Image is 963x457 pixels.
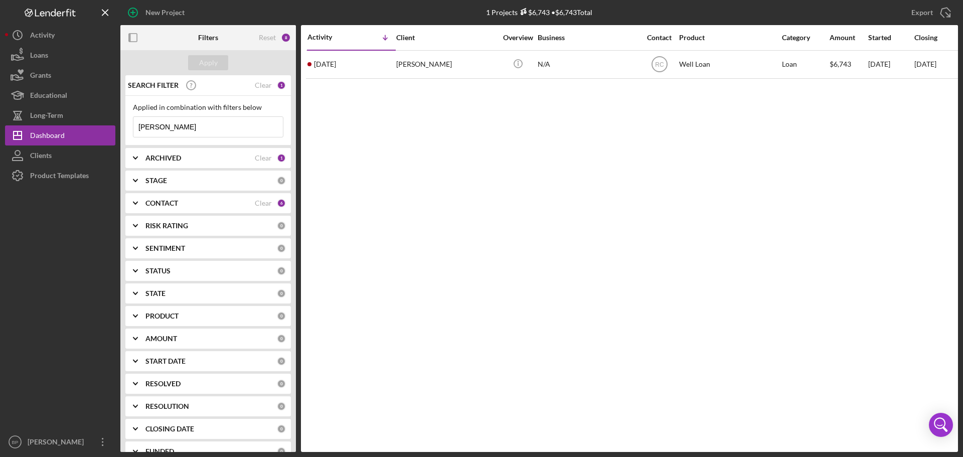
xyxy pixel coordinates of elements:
[145,312,179,320] b: PRODUCT
[277,334,286,343] div: 0
[5,25,115,45] button: Activity
[145,154,181,162] b: ARCHIVED
[782,34,829,42] div: Category
[868,34,913,42] div: Started
[901,3,958,23] button: Export
[396,34,497,42] div: Client
[30,125,65,148] div: Dashboard
[145,222,188,230] b: RISK RATING
[255,199,272,207] div: Clear
[5,65,115,85] button: Grants
[277,176,286,185] div: 0
[277,81,286,90] div: 1
[868,51,913,78] div: [DATE]
[830,51,867,78] div: $6,743
[277,379,286,388] div: 0
[120,3,195,23] button: New Project
[499,34,537,42] div: Overview
[145,447,174,455] b: FUNDED
[30,105,63,128] div: Long-Term
[518,8,550,17] div: $6,743
[198,34,218,42] b: Filters
[277,154,286,163] div: 1
[277,199,286,208] div: 6
[259,34,276,42] div: Reset
[145,3,185,23] div: New Project
[929,413,953,437] div: Open Intercom Messenger
[255,154,272,162] div: Clear
[277,312,286,321] div: 0
[25,432,90,454] div: [PERSON_NAME]
[538,51,638,78] div: N/A
[277,402,286,411] div: 0
[314,60,336,68] time: 2025-09-02 23:44
[538,34,638,42] div: Business
[5,432,115,452] button: BP[PERSON_NAME]
[5,45,115,65] button: Loans
[914,60,936,68] time: [DATE]
[5,85,115,105] button: Educational
[277,424,286,433] div: 0
[640,34,678,42] div: Contact
[830,34,867,42] div: Amount
[655,61,664,68] text: RC
[145,267,171,275] b: STATUS
[145,199,178,207] b: CONTACT
[277,221,286,230] div: 0
[277,266,286,275] div: 0
[277,289,286,298] div: 0
[782,51,829,78] div: Loan
[30,25,55,48] div: Activity
[911,3,933,23] div: Export
[30,85,67,108] div: Educational
[5,145,115,166] button: Clients
[5,166,115,186] button: Product Templates
[199,55,218,70] div: Apply
[277,447,286,456] div: 0
[133,103,283,111] div: Applied in combination with filters below
[281,33,291,43] div: 8
[145,289,166,297] b: STATE
[145,335,177,343] b: AMOUNT
[128,81,179,89] b: SEARCH FILTER
[255,81,272,89] div: Clear
[679,51,779,78] div: Well Loan
[679,34,779,42] div: Product
[30,65,51,88] div: Grants
[30,166,89,188] div: Product Templates
[396,51,497,78] div: [PERSON_NAME]
[145,357,186,365] b: START DATE
[12,439,19,445] text: BP
[145,244,185,252] b: SENTIMENT
[5,105,115,125] button: Long-Term
[5,125,115,145] button: Dashboard
[145,402,189,410] b: RESOLUTION
[307,33,352,41] div: Activity
[188,55,228,70] button: Apply
[145,425,194,433] b: CLOSING DATE
[30,145,52,168] div: Clients
[145,177,167,185] b: STAGE
[145,380,181,388] b: RESOLVED
[277,357,286,366] div: 0
[30,45,48,68] div: Loans
[486,8,592,17] div: 1 Projects • $6,743 Total
[277,244,286,253] div: 0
